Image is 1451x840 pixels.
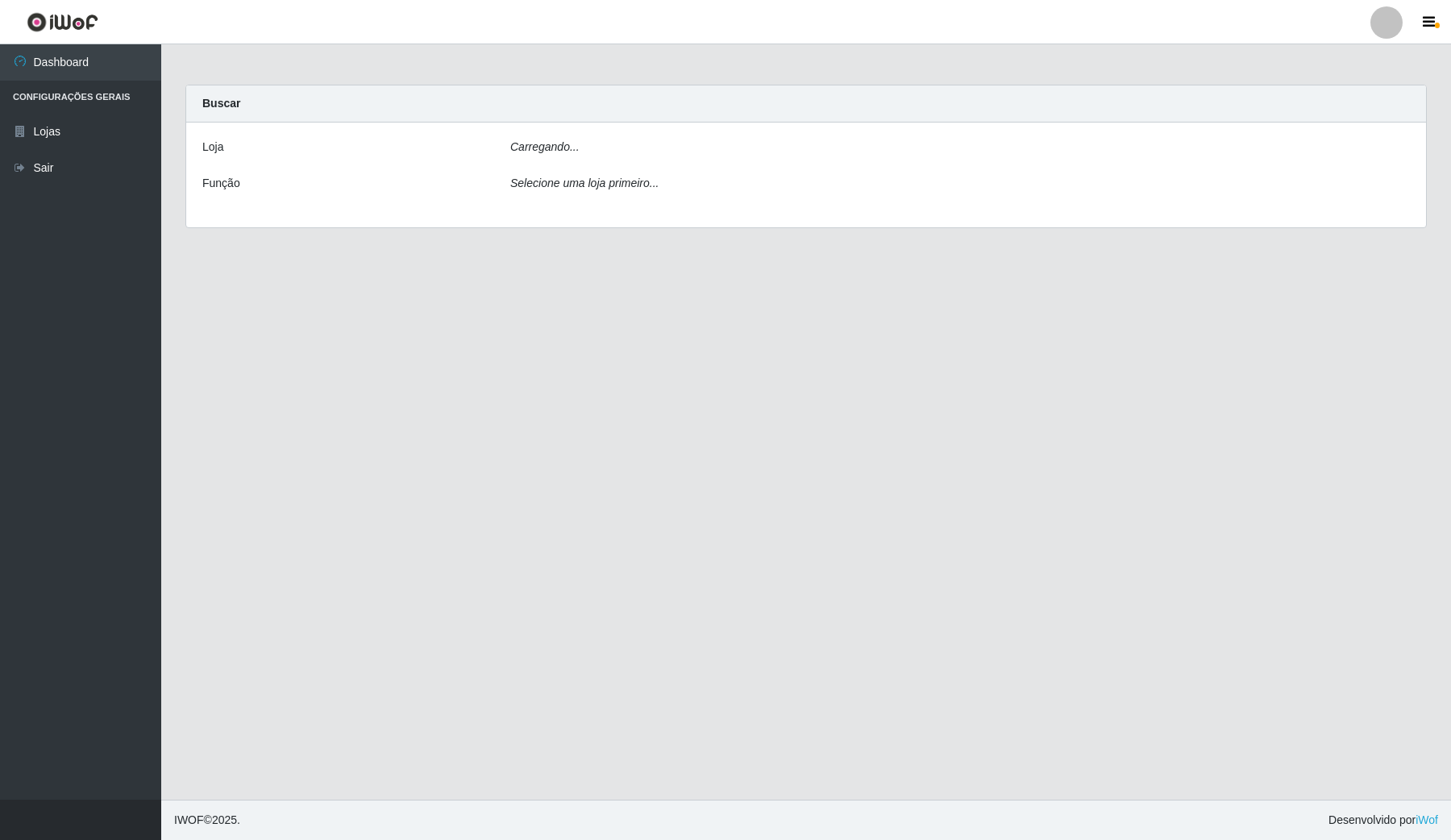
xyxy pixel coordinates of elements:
[27,12,98,32] img: CoreUI Logo
[202,175,240,192] label: Função
[202,139,223,156] label: Loja
[174,812,240,829] span: © 2025 .
[1416,813,1438,826] a: iWof
[174,813,204,826] span: IWOF
[510,140,580,153] i: Carregando...
[202,97,240,110] strong: Buscar
[510,177,659,189] i: Selecione uma loja primeiro...
[1328,812,1438,829] span: Desenvolvido por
